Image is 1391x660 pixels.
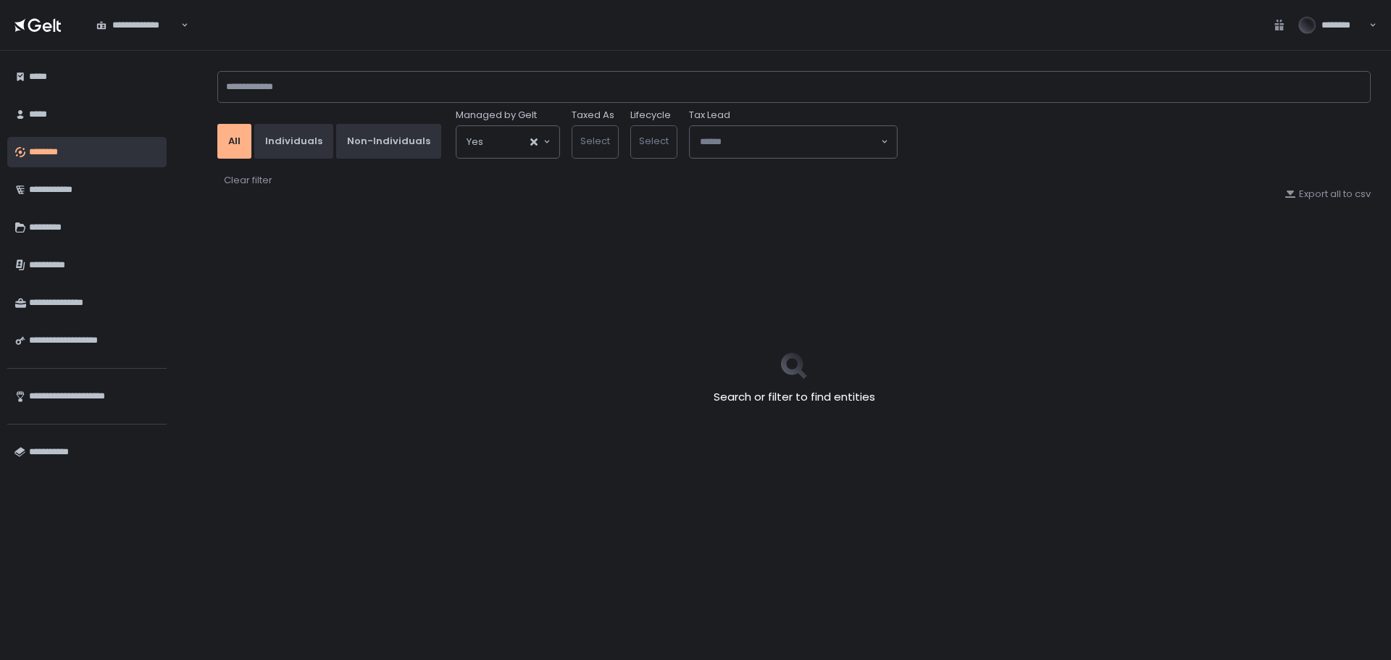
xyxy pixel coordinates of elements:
[689,109,730,122] span: Tax Lead
[217,124,251,159] button: All
[580,134,610,148] span: Select
[456,109,537,122] span: Managed by Gelt
[224,174,272,187] div: Clear filter
[347,135,430,148] div: Non-Individuals
[483,135,529,149] input: Search for option
[223,173,273,188] button: Clear filter
[336,124,441,159] button: Non-Individuals
[456,126,559,158] div: Search for option
[265,135,322,148] div: Individuals
[690,126,897,158] div: Search for option
[254,124,333,159] button: Individuals
[630,109,671,122] label: Lifecycle
[1285,188,1371,201] button: Export all to csv
[87,10,188,41] div: Search for option
[179,18,180,33] input: Search for option
[228,135,241,148] div: All
[700,135,880,149] input: Search for option
[530,138,538,146] button: Clear Selected
[639,134,669,148] span: Select
[572,109,614,122] label: Taxed As
[467,135,483,149] span: Yes
[714,389,875,406] h2: Search or filter to find entities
